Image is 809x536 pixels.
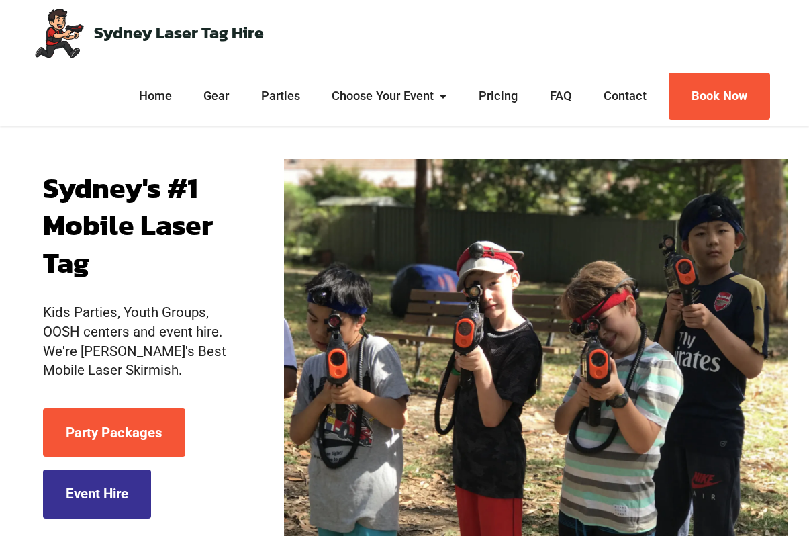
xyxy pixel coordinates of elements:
[600,87,651,105] a: Contact
[200,87,233,105] a: Gear
[43,408,185,457] a: Party Packages
[328,87,451,105] a: Choose Your Event
[546,87,575,105] a: FAQ
[43,303,241,380] p: Kids Parties, Youth Groups, OOSH centers and event hire. We're [PERSON_NAME]'s Best Mobile Laser ...
[257,87,303,105] a: Parties
[475,87,522,105] a: Pricing
[136,87,176,105] a: Home
[43,167,213,284] strong: Sydney's #1 Mobile Laser Tag
[32,7,85,59] img: Mobile Laser Tag Parties Sydney
[94,25,264,42] a: Sydney Laser Tag Hire
[43,470,151,519] a: Event Hire
[669,73,770,120] a: Book Now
